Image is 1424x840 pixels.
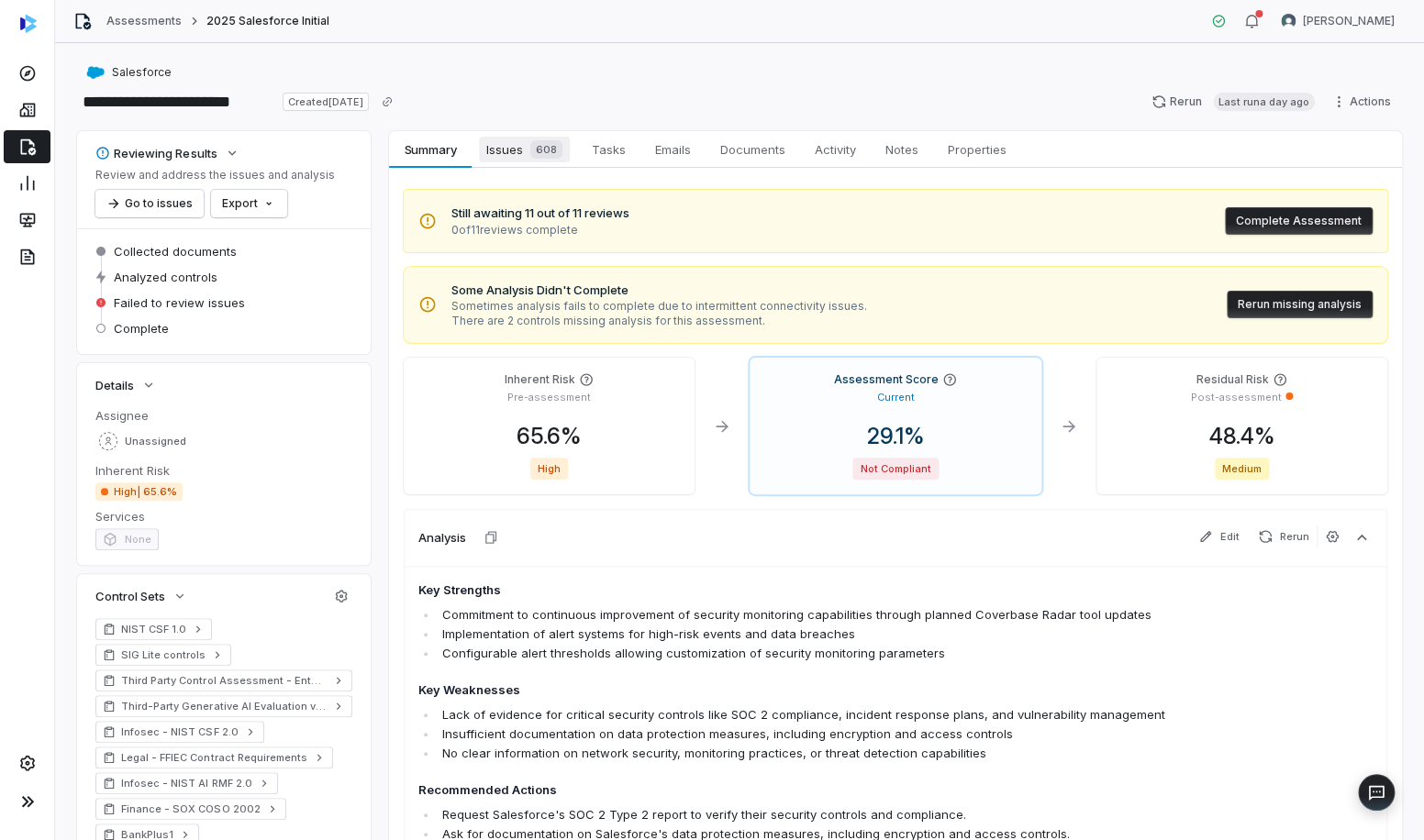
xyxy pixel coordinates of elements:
span: Still awaiting 11 out of 11 reviews [451,204,629,223]
a: Infosec - NIST CSF 2.0 [95,721,264,743]
span: Collected documents [114,243,237,260]
button: Rerun missing analysis [1227,291,1373,318]
a: Infosec - NIST AI RMF 2.0 [95,772,278,794]
h4: Assessment Score [834,372,939,387]
span: Infosec - NIST AI RMF 2.0 [121,776,252,790]
p: Current [876,391,914,404]
h3: Analysis [418,529,466,546]
span: Not Compliant [852,458,938,480]
button: RerunLast runa day ago [1140,88,1326,116]
span: Summary [396,138,463,161]
span: Salesforce [112,65,172,80]
span: NIST CSF 1.0 [121,622,186,636]
span: Documents [713,138,793,161]
p: Pre-assessment [507,391,591,404]
button: Go to issues [95,190,204,217]
li: Configurable alert thresholds allowing customization of security monitoring parameters [438,644,1182,663]
span: High | 65.6% [95,482,183,501]
p: Post-assessment [1191,391,1282,404]
h4: Residual Risk [1196,372,1269,387]
span: Legal - FFIEC Contract Requirements [121,750,307,765]
button: Actions [1326,88,1402,116]
button: Complete Assessment [1225,207,1373,235]
button: Details [90,369,161,402]
li: Implementation of alert systems for high-risk events and data breaches [438,624,1182,644]
span: Last run a day ago [1213,93,1315,111]
button: https://salesforce.com/Salesforce [81,56,177,89]
span: Infosec - NIST CSF 2.0 [121,724,239,739]
span: Issues [479,137,570,162]
h4: Key Weaknesses [418,681,1182,700]
a: Finance - SOX COSO 2002 [95,798,286,820]
span: 608 [530,140,562,159]
span: Medium [1215,458,1269,480]
span: Tasks [584,138,633,161]
li: Commitment to continuous improvement of security monitoring capabilities through planned Coverbas... [438,605,1182,624]
span: Control Sets [95,588,165,604]
li: Lack of evidence for critical security controls like SOC 2 compliance, incident response plans, a... [438,705,1182,724]
span: Created [DATE] [283,93,369,111]
p: Review and address the issues and analysis [95,168,335,182]
dt: Services [95,508,352,525]
button: Reviewing Results [90,137,245,170]
a: Third Party Control Assessment - Enterprise [95,669,352,691]
span: Finance - SOX COSO 2002 [121,801,261,816]
span: Third Party Control Assessment - Enterprise [121,673,327,688]
button: Edit [1191,525,1247,547]
div: Reviewing Results [95,145,217,161]
span: 29.1 % [851,423,939,449]
a: Assessments [106,14,182,28]
span: 48.4 % [1194,423,1289,449]
button: Copy link [371,85,404,118]
span: Sometimes analysis fails to complete due to intermittent connectivity issues. [451,299,867,314]
span: Some Analysis Didn't Complete [451,282,867,300]
span: Unassigned [125,435,186,448]
li: No clear information on network security, monitoring practices, or threat detection capabilities [438,744,1182,763]
span: Analyzed controls [114,269,217,285]
span: Complete [114,320,169,337]
dt: Assignee [95,407,352,424]
span: Notes [878,138,926,161]
span: High [530,458,568,480]
img: svg%3e [20,15,37,33]
span: Failed to review issues [114,294,245,311]
span: 0 of 11 reviews complete [451,223,629,238]
dt: Inherent Risk [95,462,352,479]
a: Legal - FFIEC Contract Requirements [95,746,333,768]
span: [PERSON_NAME] [1303,14,1395,28]
span: Details [95,377,134,393]
span: Properties [940,138,1014,161]
span: There are 2 controls missing analysis for this assessment. [451,314,867,328]
h4: Inherent Risk [505,372,575,387]
span: SIG Lite controls [121,647,206,662]
span: Third-Party Generative AI Evaluation v1.0.0 [121,699,327,713]
button: Export [211,190,287,217]
li: Request Salesforce's SOC 2 Type 2 report to verify their security controls and compliance. [438,805,1182,824]
a: NIST CSF 1.0 [95,618,212,640]
a: SIG Lite controls [95,644,231,666]
h4: Recommended Actions [418,781,1182,800]
li: Insufficient documentation on data protection measures, including encryption and access controls [438,724,1182,744]
span: Emails [648,138,698,161]
span: 2025 Salesforce Initial [206,14,329,28]
img: Tom Jodoin avatar [1281,14,1296,28]
button: Tom Jodoin avatar[PERSON_NAME] [1270,7,1406,35]
button: Rerun [1251,525,1317,547]
h4: Key Strengths [418,581,1182,600]
button: Control Sets [90,580,193,613]
span: Activity [807,138,863,161]
span: 65.6 % [502,423,596,449]
a: Third-Party Generative AI Evaluation v1.0.0 [95,695,352,717]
